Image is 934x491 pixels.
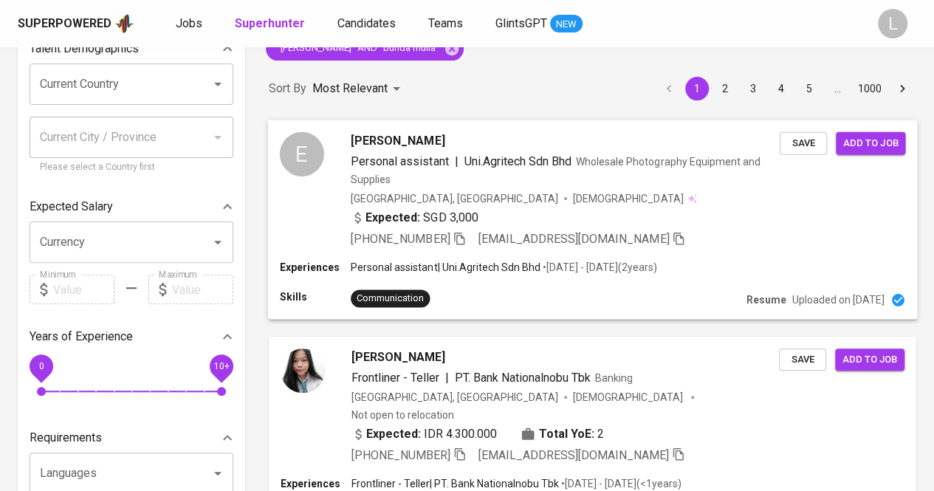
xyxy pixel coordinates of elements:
b: Expected: [366,425,421,443]
div: Talent Demographics [30,34,233,63]
button: Go to page 4 [769,77,793,100]
span: PT. Bank Nationalnobu Tbk [455,371,591,385]
button: Go to page 2 [713,77,737,100]
div: Requirements [30,423,233,453]
span: Personal assistant [351,154,448,168]
button: Save [780,131,827,154]
span: 10+ [213,361,229,371]
b: Superhunter [235,16,305,30]
span: [PHONE_NUMBER] [351,448,450,462]
span: [DEMOGRAPHIC_DATA] [573,390,685,405]
span: GlintsGPT [495,16,547,30]
button: Go to page 3 [741,77,765,100]
span: Banking [595,372,633,384]
div: "[PERSON_NAME]" AND "bunda mulia" [266,37,464,61]
span: Save [786,351,819,368]
b: Total YoE: [539,425,594,443]
span: [DEMOGRAPHIC_DATA] [573,190,685,205]
div: Most Relevant [312,75,405,103]
button: Go to page 5 [797,77,821,100]
span: Save [787,134,820,151]
div: Expected Salary [30,192,233,222]
div: L [878,9,907,38]
div: Years of Experience [30,322,233,351]
p: Talent Demographics [30,40,139,58]
a: E[PERSON_NAME]Personal assistant|Uni.Agritech Sdn BhdWholesale Photography Equipment and Supplies... [269,120,916,319]
button: Add to job [836,131,905,154]
button: Go to next page [890,77,914,100]
a: Jobs [176,15,205,33]
a: Superhunter [235,15,308,33]
button: Open [207,74,228,95]
p: Personal assistant | Uni.Agritech Sdn Bhd [351,260,540,275]
button: Open [207,232,228,253]
div: Communication [357,292,424,306]
span: "[PERSON_NAME]" AND "bunda mulia" [266,41,448,55]
p: Resume [746,292,786,307]
p: Please select a Country first [40,160,223,175]
div: SGD 3,000 [351,208,478,226]
span: [PERSON_NAME] [351,131,444,149]
div: [GEOGRAPHIC_DATA], [GEOGRAPHIC_DATA] [351,390,558,405]
span: [PERSON_NAME] [351,348,445,366]
div: E [280,131,324,176]
span: [PHONE_NUMBER] [351,232,450,246]
p: Uploaded on [DATE] [792,292,885,307]
p: Experiences [280,260,351,275]
div: … [825,81,849,96]
button: Add to job [835,348,904,371]
button: Go to page 1000 [854,77,886,100]
p: Frontliner - Teller | PT. Bank Nationalnobu Tbk [351,476,559,491]
span: | [445,369,449,387]
p: Experiences [281,476,351,491]
a: Teams [428,15,466,33]
p: Requirements [30,429,102,447]
span: Add to job [842,351,897,368]
p: Not open to relocation [351,408,454,422]
input: Value [53,275,114,304]
span: Uni.Agritech Sdn Bhd [464,154,571,168]
span: Wholesale Photography Equipment and Supplies [351,155,760,185]
p: Sort By [269,80,306,97]
p: Skills [280,289,351,304]
span: Frontliner - Teller [351,371,439,385]
input: Value [172,275,233,304]
p: Expected Salary [30,198,113,216]
p: Years of Experience [30,328,133,346]
a: Candidates [337,15,399,33]
span: 0 [38,361,44,371]
span: NEW [550,17,583,32]
span: 2 [597,425,604,443]
p: • [DATE] - [DATE] ( 2 years ) [540,260,657,275]
b: Expected: [365,208,420,226]
span: Teams [428,16,463,30]
span: [EMAIL_ADDRESS][DOMAIN_NAME] [478,448,669,462]
span: [EMAIL_ADDRESS][DOMAIN_NAME] [478,232,670,246]
img: app logo [114,13,134,35]
a: GlintsGPT NEW [495,15,583,33]
span: | [454,152,458,170]
p: • [DATE] - [DATE] ( <1 years ) [559,476,681,491]
span: Jobs [176,16,202,30]
div: IDR 4.300.000 [351,425,497,443]
div: Superpowered [18,16,111,32]
div: [GEOGRAPHIC_DATA], [GEOGRAPHIC_DATA] [351,190,558,205]
span: Candidates [337,16,396,30]
nav: pagination navigation [655,77,916,100]
button: page 1 [685,77,709,100]
span: Add to job [843,134,898,151]
img: 024c116300b44790f3131780e55e0ed8.jpeg [281,348,325,393]
button: Save [779,348,826,371]
p: Most Relevant [312,80,388,97]
a: Superpoweredapp logo [18,13,134,35]
button: Open [207,463,228,484]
